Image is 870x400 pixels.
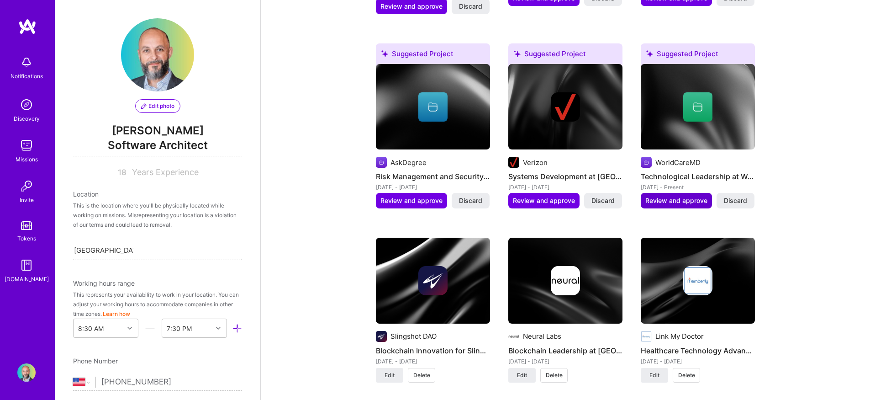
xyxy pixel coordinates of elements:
[376,331,387,342] img: Company logo
[649,371,659,379] span: Edit
[724,196,747,205] span: Discard
[78,324,104,333] div: 8:30 AM
[508,171,622,182] h4: Systems Development at [GEOGRAPHIC_DATA]
[73,124,242,138] span: [PERSON_NAME]
[508,43,622,68] div: Suggested Project
[513,196,575,205] span: Review and approve
[376,157,387,168] img: Company logo
[141,103,147,109] i: icon PencilPurple
[641,357,755,366] div: [DATE] - [DATE]
[101,369,242,395] input: +1 (000) 000-0000
[103,309,130,319] button: Learn how
[385,371,395,379] span: Edit
[117,167,128,178] input: XX
[551,266,580,295] img: Company logo
[132,167,199,177] span: Years Experience
[17,53,36,71] img: bell
[641,331,652,342] img: Company logo
[141,102,174,110] span: Edit photo
[523,158,548,167] div: Verizon
[73,279,135,287] span: Working hours range
[376,171,490,182] h4: Risk Management and Security Advisory
[508,345,622,357] h4: Blockchain Leadership at [GEOGRAPHIC_DATA]
[508,357,622,366] div: [DATE] - [DATE]
[655,158,701,167] div: WorldCareMD
[20,195,34,205] div: Invite
[523,331,561,341] div: Neural Labs
[459,196,482,205] span: Discard
[17,256,36,274] img: guide book
[11,71,43,81] div: Notifications
[678,371,695,379] span: Delete
[17,234,36,243] div: Tokens
[17,136,36,155] img: teamwork
[167,324,192,333] div: 7:30 PM
[17,363,36,382] img: User Avatar
[376,43,490,68] div: Suggested Project
[145,324,155,333] i: icon HorizontalInLineDivider
[376,357,490,366] div: [DATE] - [DATE]
[73,201,242,229] div: This is the location where you'll be physically located while working on missions. Misrepresentin...
[508,182,622,192] div: [DATE] - [DATE]
[508,238,622,324] img: cover
[641,171,755,182] h4: Technological Leadership at WorldCareMD
[216,326,221,331] i: icon Chevron
[390,331,437,341] div: Slingshot DAO
[17,177,36,195] img: Invite
[551,92,580,122] img: Company logo
[381,50,388,57] i: icon SuggestedTeams
[517,371,527,379] span: Edit
[16,155,38,164] div: Missions
[413,371,430,379] span: Delete
[390,158,427,167] div: AskDegree
[683,266,712,295] img: Company logo
[376,345,490,357] h4: Blockchain Innovation for Slingshot DAO
[641,157,652,168] img: Company logo
[376,238,490,324] img: cover
[508,157,519,168] img: Company logo
[18,18,37,35] img: logo
[641,43,755,68] div: Suggested Project
[641,64,755,150] img: cover
[380,2,443,11] span: Review and approve
[17,96,36,114] img: discovery
[641,238,755,324] img: cover
[418,266,448,295] img: Company logo
[508,64,622,150] img: cover
[459,2,482,11] span: Discard
[641,345,755,357] h4: Healthcare Technology Advancement
[641,182,755,192] div: [DATE] - Present
[376,64,490,150] img: cover
[121,18,194,91] img: User Avatar
[655,331,704,341] div: Link My Doctor
[73,189,242,199] div: Location
[508,331,519,342] img: Company logo
[645,196,707,205] span: Review and approve
[73,357,118,365] span: Phone Number
[514,50,521,57] i: icon SuggestedTeams
[376,182,490,192] div: [DATE] - [DATE]
[21,221,32,230] img: tokens
[73,138,242,156] span: Software Architect
[5,274,49,284] div: [DOMAIN_NAME]
[73,290,242,319] div: This represents your availability to work in your location. You can adjust your working hours to ...
[546,371,563,379] span: Delete
[591,196,615,205] span: Discard
[127,326,132,331] i: icon Chevron
[646,50,653,57] i: icon SuggestedTeams
[380,196,443,205] span: Review and approve
[14,114,40,123] div: Discovery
